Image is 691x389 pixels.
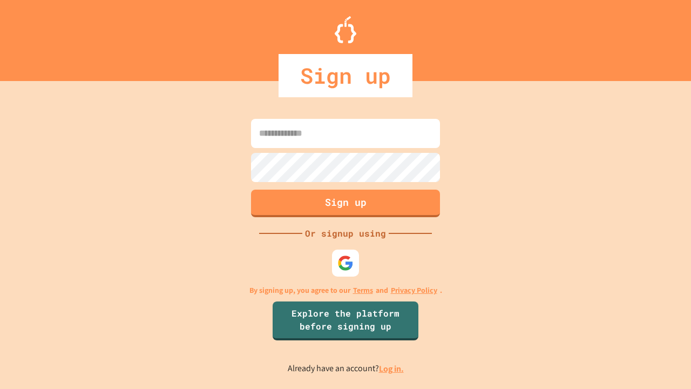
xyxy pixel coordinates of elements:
[279,54,412,97] div: Sign up
[353,285,373,296] a: Terms
[249,285,442,296] p: By signing up, you agree to our and .
[302,227,389,240] div: Or signup using
[391,285,437,296] a: Privacy Policy
[288,362,404,375] p: Already have an account?
[251,190,440,217] button: Sign up
[273,301,418,340] a: Explore the platform before signing up
[337,255,354,271] img: google-icon.svg
[335,16,356,43] img: Logo.svg
[379,363,404,374] a: Log in.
